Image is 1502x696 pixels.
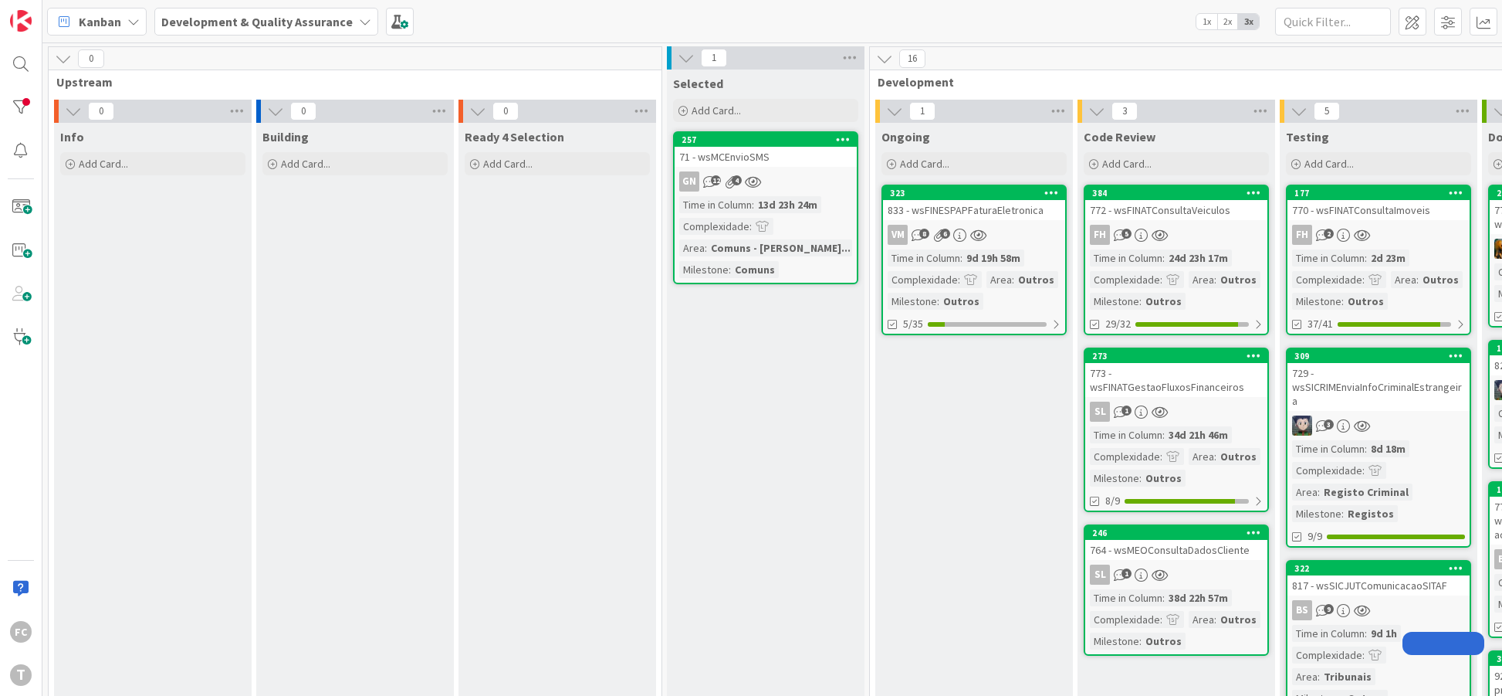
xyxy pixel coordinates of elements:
[731,261,779,278] div: Comuns
[675,133,857,147] div: 257
[1090,250,1162,267] div: Time in Column
[1165,589,1232,606] div: 38d 22h 57m
[1090,402,1110,422] div: SL
[701,49,727,67] span: 1
[1292,647,1362,664] div: Complexidade
[60,129,84,144] span: Info
[1085,526,1267,540] div: 246
[1307,316,1333,332] span: 37/41
[1090,448,1160,465] div: Complexidade
[262,129,309,144] span: Building
[962,250,1024,267] div: 9d 19h 58m
[1162,589,1165,606] span: :
[281,157,330,171] span: Add Card...
[1085,526,1267,560] div: 246764 - wsMEOConsultaDadosCliente
[1160,448,1162,465] span: :
[1217,14,1238,29] span: 2x
[1365,625,1367,642] span: :
[749,218,752,235] span: :
[1090,565,1110,585] div: SL
[1142,293,1186,310] div: Outros
[1216,611,1260,628] div: Outros
[1292,440,1365,457] div: Time in Column
[1121,229,1132,239] span: 5
[1344,505,1398,522] div: Registos
[1367,250,1409,267] div: 2d 23m
[1307,528,1322,545] span: 9/9
[1416,271,1419,288] span: :
[1092,528,1267,538] div: 246
[754,196,821,213] div: 13d 23h 24m
[1160,271,1162,288] span: :
[1362,647,1365,664] span: :
[903,316,923,332] span: 5/35
[675,171,857,192] div: GN
[10,621,32,643] div: FC
[1084,185,1269,335] a: 384772 - wsFINATConsultaVeiculosFHTime in Column:24d 23h 17mComplexidade:Area:OutrosMilestone:Out...
[752,196,754,213] span: :
[1142,470,1186,487] div: Outros
[1084,348,1269,512] a: 273773 - wsFINATGestaoFluxosFinanceirosSLTime in Column:34d 21h 46mComplexidade:Area:OutrosMilest...
[883,225,1065,245] div: VM
[986,271,1012,288] div: Area
[1287,186,1470,200] div: 177
[1344,293,1388,310] div: Outros
[1294,188,1470,199] div: 177
[1287,600,1470,620] div: BS
[919,229,929,239] span: 8
[1292,505,1341,522] div: Milestone
[1324,604,1334,614] span: 9
[1014,271,1058,288] div: Outros
[1189,611,1214,628] div: Area
[1216,271,1260,288] div: Outros
[1292,462,1362,479] div: Complexidade
[705,239,707,256] span: :
[899,49,925,68] span: 16
[1287,562,1470,596] div: 322817 - wsSICJUTComunicacaoSITAF
[1092,188,1267,199] div: 384
[79,157,128,171] span: Add Card...
[881,129,930,144] span: Ongoing
[1275,8,1391,36] input: Quick Filter...
[1012,271,1014,288] span: :
[1085,349,1267,397] div: 273773 - wsFINATGestaoFluxosFinanceiros
[1085,349,1267,363] div: 273
[1139,633,1142,650] span: :
[1085,186,1267,220] div: 384772 - wsFINATConsultaVeiculos
[1314,102,1340,121] span: 5
[1341,505,1344,522] span: :
[1160,611,1162,628] span: :
[10,664,32,686] div: T
[1287,349,1470,363] div: 309
[883,200,1065,220] div: 833 - wsFINESPAPFaturaEletronica
[732,175,742,185] span: 4
[960,250,962,267] span: :
[1142,633,1186,650] div: Outros
[1294,563,1470,574] div: 322
[1085,402,1267,422] div: SL
[1085,540,1267,560] div: 764 - wsMEOConsultaDadosCliente
[675,133,857,167] div: 25771 - wsMCEnvioSMS
[1189,448,1214,465] div: Area
[682,134,857,145] div: 257
[881,185,1067,335] a: 323833 - wsFINESPAPFaturaEletronicaVMTime in Column:9d 19h 58mComplexidade:Area:OutrosMilestone:O...
[1287,575,1470,596] div: 817 - wsSICJUTComunicacaoSITAF
[883,186,1065,220] div: 323833 - wsFINESPAPFaturaEletronica
[1292,625,1365,642] div: Time in Column
[1085,363,1267,397] div: 773 - wsFINATGestaoFluxosFinanceiros
[1214,448,1216,465] span: :
[1304,157,1354,171] span: Add Card...
[1090,426,1162,443] div: Time in Column
[900,157,949,171] span: Add Card...
[707,239,854,256] div: Comuns - [PERSON_NAME]...
[1084,525,1269,656] a: 246764 - wsMEOConsultaDadosClienteSLTime in Column:38d 22h 57mComplexidade:Area:OutrosMilestone:O...
[79,12,121,31] span: Kanban
[1367,625,1401,642] div: 9d 1h
[937,293,939,310] span: :
[711,175,721,185] span: 12
[1294,351,1470,362] div: 309
[1287,186,1470,220] div: 177770 - wsFINATConsultaImoveis
[1162,426,1165,443] span: :
[888,250,960,267] div: Time in Column
[679,218,749,235] div: Complexidade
